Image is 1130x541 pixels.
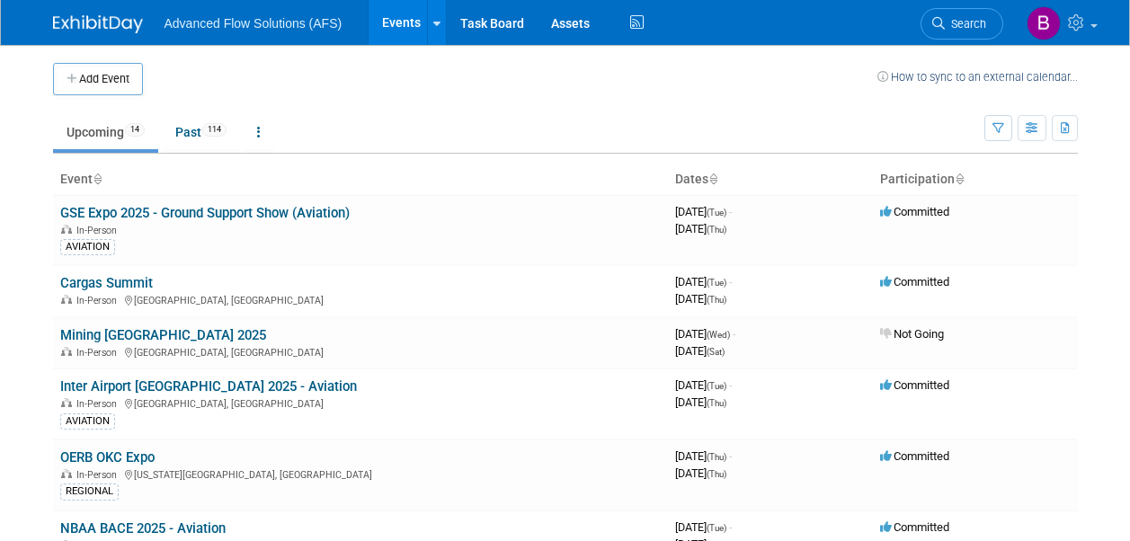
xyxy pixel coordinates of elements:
[733,327,735,341] span: -
[707,452,726,462] span: (Thu)
[61,295,72,304] img: In-Person Event
[675,520,732,534] span: [DATE]
[707,225,726,235] span: (Thu)
[668,164,873,195] th: Dates
[61,347,72,356] img: In-Person Event
[873,164,1078,195] th: Participation
[53,63,143,95] button: Add Event
[60,275,153,291] a: Cargas Summit
[76,398,122,410] span: In-Person
[707,278,726,288] span: (Tue)
[707,469,726,479] span: (Thu)
[60,239,115,255] div: AVIATION
[880,449,949,463] span: Committed
[880,378,949,392] span: Committed
[60,378,357,395] a: Inter Airport [GEOGRAPHIC_DATA] 2025 - Aviation
[707,208,726,217] span: (Tue)
[60,395,661,410] div: [GEOGRAPHIC_DATA], [GEOGRAPHIC_DATA]
[675,292,726,306] span: [DATE]
[880,520,949,534] span: Committed
[60,344,661,359] div: [GEOGRAPHIC_DATA], [GEOGRAPHIC_DATA]
[60,449,155,466] a: OERB OKC Expo
[61,225,72,234] img: In-Person Event
[707,295,726,305] span: (Thu)
[61,469,72,478] img: In-Person Event
[729,449,732,463] span: -
[162,115,240,149] a: Past114
[60,327,266,343] a: Mining [GEOGRAPHIC_DATA] 2025
[53,15,143,33] img: ExhibitDay
[880,205,949,218] span: Committed
[202,123,227,137] span: 114
[76,225,122,236] span: In-Person
[675,222,726,235] span: [DATE]
[675,275,732,288] span: [DATE]
[921,8,1003,40] a: Search
[675,395,726,409] span: [DATE]
[729,205,732,218] span: -
[708,172,717,186] a: Sort by Start Date
[955,172,964,186] a: Sort by Participation Type
[877,70,1078,84] a: How to sync to an external calendar...
[53,115,158,149] a: Upcoming14
[707,330,730,340] span: (Wed)
[729,275,732,288] span: -
[675,327,735,341] span: [DATE]
[729,520,732,534] span: -
[729,378,732,392] span: -
[880,275,949,288] span: Committed
[675,449,732,463] span: [DATE]
[165,16,343,31] span: Advanced Flow Solutions (AFS)
[675,344,725,358] span: [DATE]
[60,205,350,221] a: GSE Expo 2025 - Ground Support Show (Aviation)
[675,466,726,480] span: [DATE]
[1027,6,1061,40] img: Ben Nolen
[93,172,102,186] a: Sort by Event Name
[707,523,726,533] span: (Tue)
[60,483,119,500] div: REGIONAL
[60,413,115,430] div: AVIATION
[707,347,725,357] span: (Sat)
[675,378,732,392] span: [DATE]
[53,164,668,195] th: Event
[60,292,661,306] div: [GEOGRAPHIC_DATA], [GEOGRAPHIC_DATA]
[61,398,72,407] img: In-Person Event
[707,398,726,408] span: (Thu)
[60,466,661,481] div: [US_STATE][GEOGRAPHIC_DATA], [GEOGRAPHIC_DATA]
[60,520,226,537] a: NBAA BACE 2025 - Aviation
[125,123,145,137] span: 14
[76,347,122,359] span: In-Person
[880,327,944,341] span: Not Going
[675,205,732,218] span: [DATE]
[707,381,726,391] span: (Tue)
[76,469,122,481] span: In-Person
[76,295,122,306] span: In-Person
[945,17,986,31] span: Search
